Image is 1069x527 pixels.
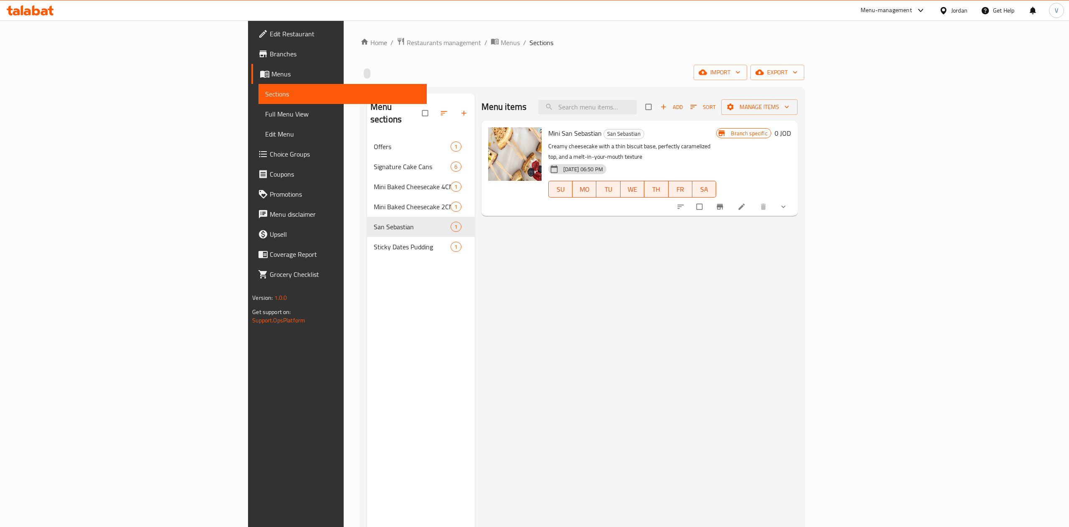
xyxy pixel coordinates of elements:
[270,249,420,259] span: Coverage Report
[727,129,770,137] span: Branch specific
[648,183,665,195] span: TH
[737,203,747,211] a: Edit menu item
[671,198,692,216] button: sort-choices
[374,182,451,192] span: Mini Baked Cheesecake 4CM
[451,242,461,252] div: items
[251,144,427,164] a: Choice Groups
[600,183,617,195] span: TU
[501,38,520,48] span: Menus
[603,129,644,139] div: San Sebastian
[750,65,804,80] button: export
[621,181,644,198] button: WE
[711,198,731,216] button: Branch-specific-item
[1055,6,1058,15] span: V
[251,244,427,264] a: Coverage Report
[451,182,461,192] div: items
[451,143,461,151] span: 1
[692,181,716,198] button: SA
[754,198,774,216] button: delete
[690,102,716,112] span: Sort
[258,84,427,104] a: Sections
[251,264,427,284] a: Grocery Checklist
[774,198,794,216] button: show more
[252,292,273,303] span: Version:
[251,24,427,44] a: Edit Restaurant
[523,38,526,48] li: /
[451,203,461,211] span: 1
[692,199,709,215] span: Select to update
[265,129,420,139] span: Edit Menu
[374,142,451,152] span: Offers
[728,102,791,112] span: Manage items
[451,243,461,251] span: 1
[548,181,572,198] button: SU
[374,222,451,232] span: San Sebastian
[367,133,475,260] nav: Menu sections
[270,169,420,179] span: Coupons
[488,127,542,181] img: Mini San Sebastian
[367,137,475,157] div: Offers1
[270,229,420,239] span: Upsell
[451,183,461,191] span: 1
[451,142,461,152] div: items
[696,183,713,195] span: SA
[624,183,641,195] span: WE
[367,177,475,197] div: Mini Baked Cheesecake 4CM1
[252,315,305,326] a: Support.OpsPlatform
[251,184,427,204] a: Promotions
[258,104,427,124] a: Full Menu View
[596,181,620,198] button: TU
[451,163,461,171] span: 6
[451,162,461,172] div: items
[397,37,481,48] a: Restaurants management
[672,183,689,195] span: FR
[367,217,475,237] div: San Sebastian1
[265,89,420,99] span: Sections
[367,237,475,257] div: Sticky Dates Pudding1
[270,209,420,219] span: Menu disclaimer
[491,37,520,48] a: Menus
[251,44,427,64] a: Branches
[451,222,461,232] div: items
[529,38,553,48] span: Sections
[271,69,420,79] span: Menus
[685,101,721,114] span: Sort items
[641,99,658,115] span: Select section
[374,242,451,252] span: Sticky Dates Pudding
[270,149,420,159] span: Choice Groups
[251,224,427,244] a: Upsell
[455,104,475,122] button: Add section
[604,129,644,139] span: San Sebastian
[548,127,602,139] span: Mini San Sebastian
[484,38,487,48] li: /
[560,165,606,173] span: [DATE] 06:50 PM
[251,204,427,224] a: Menu disclaimer
[775,127,791,139] h6: 0 JOD
[644,181,668,198] button: TH
[265,109,420,119] span: Full Menu View
[270,29,420,39] span: Edit Restaurant
[538,100,637,114] input: search
[367,197,475,217] div: Mini Baked Cheesecake 2CM1
[451,223,461,231] span: 1
[658,101,685,114] button: Add
[374,202,451,212] span: Mini Baked Cheesecake 2CM
[251,64,427,84] a: Menus
[658,101,685,114] span: Add item
[700,67,740,78] span: import
[552,183,569,195] span: SU
[274,292,287,303] span: 1.0.0
[861,5,912,15] div: Menu-management
[270,49,420,59] span: Branches
[435,104,455,122] span: Sort sections
[374,162,451,172] span: Signature Cake Cans
[451,202,461,212] div: items
[951,6,968,15] div: Jordan
[779,203,788,211] svg: Show Choices
[481,101,527,113] h2: Menu items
